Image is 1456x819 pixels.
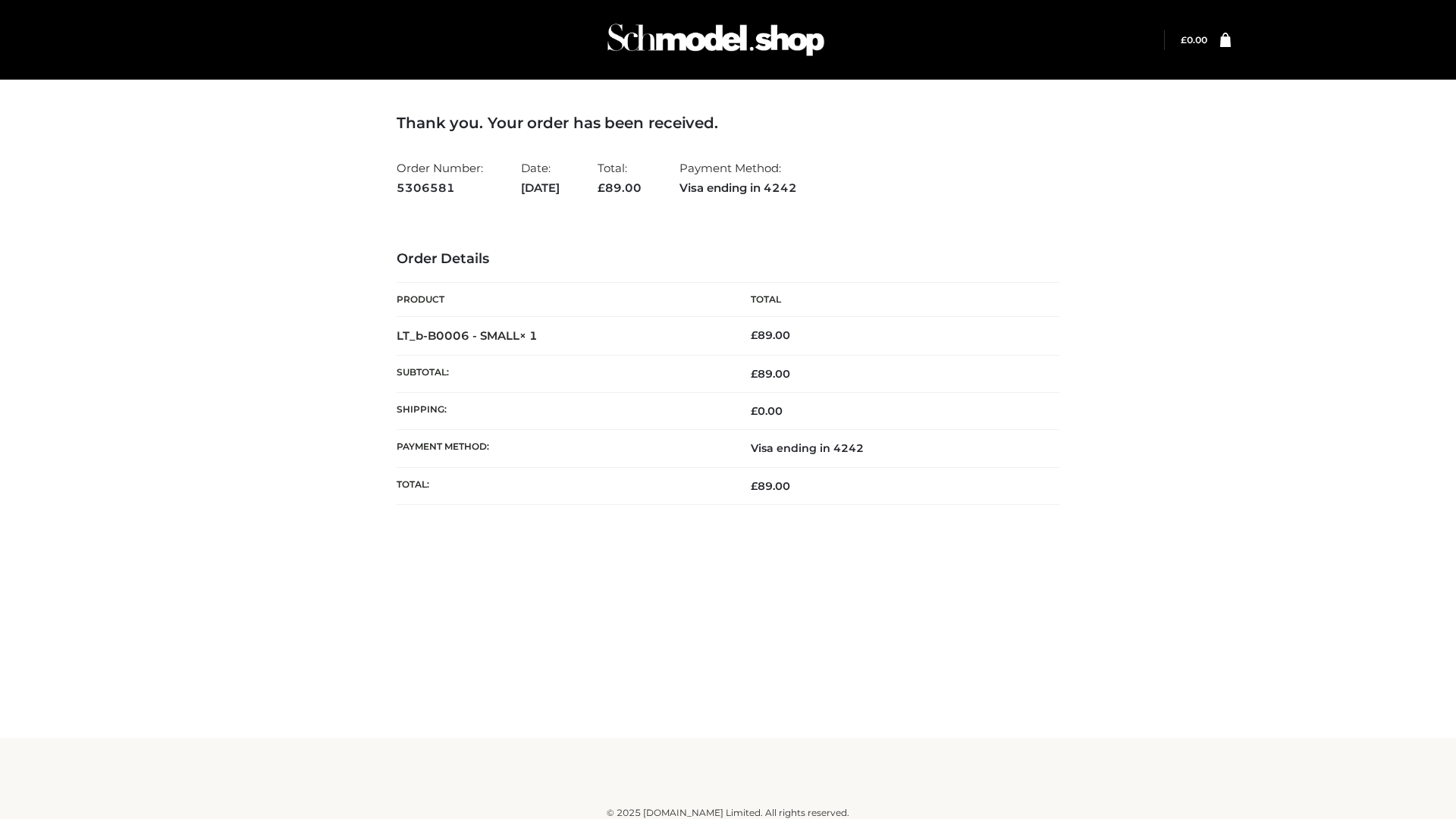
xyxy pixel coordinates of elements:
[751,479,758,493] span: £
[751,404,783,418] bdi: 0.00
[598,155,642,201] li: Total:
[397,251,1059,268] h3: Order Details
[397,393,728,430] th: Shipping:
[397,328,538,343] strong: LT_b-B0006 - SMALL
[751,328,790,342] bdi: 89.00
[1181,34,1187,45] span: £
[397,283,728,317] th: Product
[521,178,560,198] strong: [DATE]
[1181,34,1207,45] a: £0.00
[751,367,790,381] span: 89.00
[519,328,538,343] strong: × 1
[397,114,1059,132] h3: Thank you. Your order has been received.
[602,10,830,70] img: Schmodel Admin 964
[751,479,790,493] span: 89.00
[598,180,642,195] span: 89.00
[1181,34,1207,45] bdi: 0.00
[751,367,758,381] span: £
[397,430,728,467] th: Payment method:
[728,283,1059,317] th: Total
[751,404,758,418] span: £
[751,328,758,342] span: £
[679,178,797,198] strong: Visa ending in 4242
[679,155,797,201] li: Payment Method:
[728,430,1059,467] td: Visa ending in 4242
[397,467,728,504] th: Total:
[397,355,728,392] th: Subtotal:
[397,178,483,198] strong: 5306581
[397,155,483,201] li: Order Number:
[521,155,560,201] li: Date:
[598,180,605,195] span: £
